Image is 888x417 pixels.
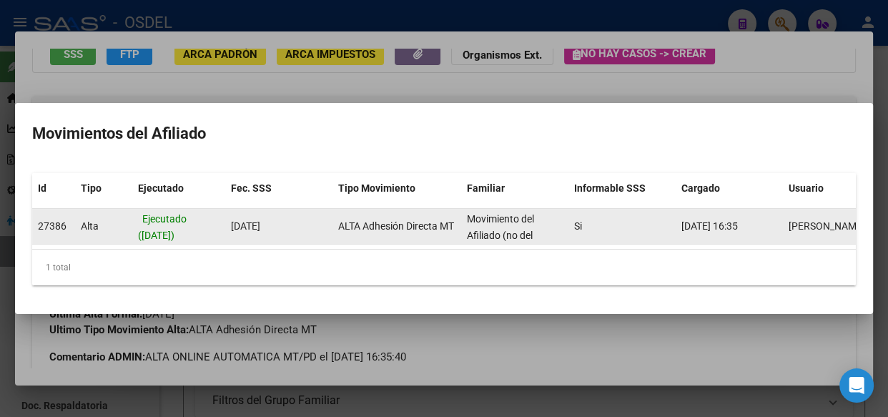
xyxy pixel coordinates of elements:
datatable-header-cell: Familiar [461,173,568,204]
h2: Movimientos del Afiliado [32,120,856,147]
div: Open Intercom Messenger [839,368,874,403]
span: Id [38,182,46,194]
datatable-header-cell: Fec. SSS [225,173,332,204]
span: Alta [81,220,99,232]
span: Fec. SSS [231,182,272,194]
span: Ejecutado ([DATE]) [138,213,187,241]
span: Tipo [81,182,102,194]
datatable-header-cell: Informable SSS [568,173,676,204]
span: Ejecutado [138,182,184,194]
span: Usuario [789,182,824,194]
datatable-header-cell: Id [32,173,75,204]
datatable-header-cell: Ejecutado [132,173,225,204]
span: Cargado [681,182,720,194]
span: Tipo Movimiento [338,182,415,194]
datatable-header-cell: Tipo Movimiento [332,173,461,204]
span: ALTA Adhesión Directa MT [338,220,454,232]
span: 27386 [38,220,66,232]
span: Familiar [467,182,505,194]
span: [DATE] [231,220,260,232]
span: Informable SSS [574,182,646,194]
span: Si [574,220,582,232]
span: Movimiento del Afiliado (no del grupo) [467,213,534,257]
span: [DATE] 16:35 [681,220,738,232]
datatable-header-cell: Tipo [75,173,132,204]
datatable-header-cell: Cargado [676,173,783,204]
span: [PERSON_NAME] [789,220,865,232]
div: 1 total [32,250,856,285]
